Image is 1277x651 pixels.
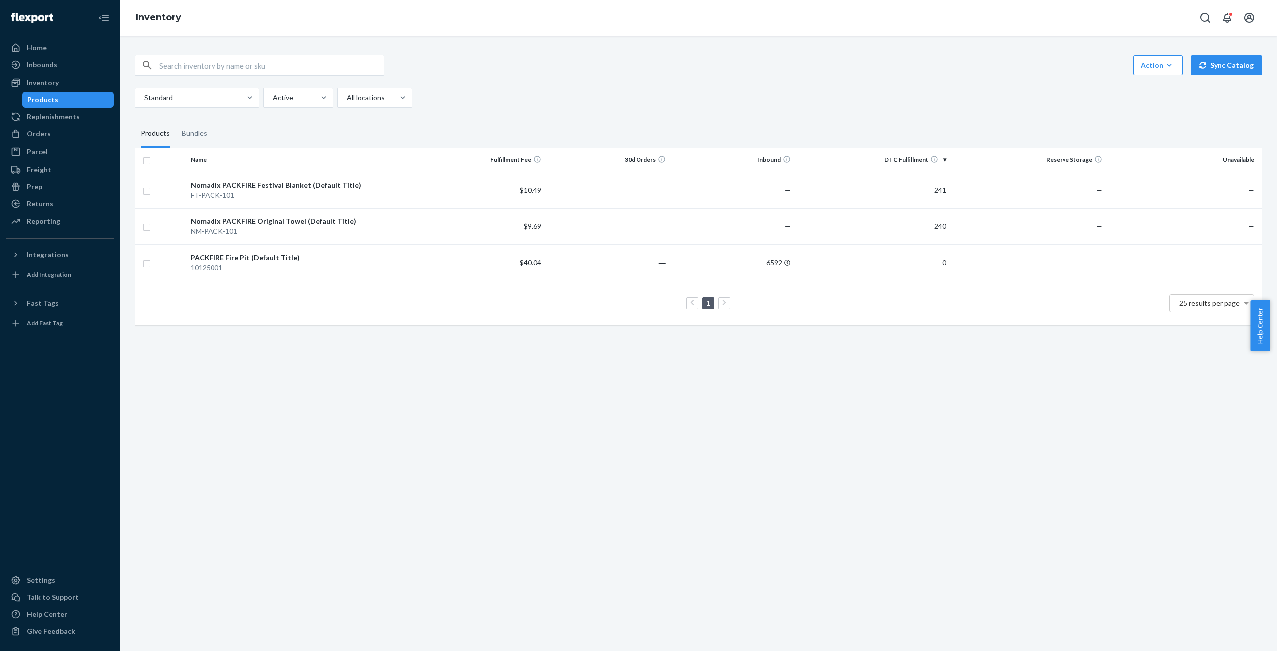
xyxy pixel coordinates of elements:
span: 25 results per page [1179,299,1240,307]
div: Prep [27,182,42,192]
button: Open account menu [1239,8,1259,28]
div: Action [1141,60,1175,70]
td: ― [545,208,670,244]
th: Fulfillment Fee [421,148,545,172]
div: Fast Tags [27,298,59,308]
div: Parcel [27,147,48,157]
div: Add Integration [27,270,71,279]
a: Talk to Support [6,589,114,605]
div: NM-PACK-101 [191,226,417,236]
div: Help Center [27,609,67,619]
a: Home [6,40,114,56]
div: FT-PACK-101 [191,190,417,200]
div: Bundles [182,120,207,148]
div: Give Feedback [27,626,75,636]
div: PACKFIRE Fire Pit (Default Title) [191,253,417,263]
th: Name [187,148,421,172]
button: Integrations [6,247,114,263]
td: ― [545,244,670,281]
a: Orders [6,126,114,142]
a: Freight [6,162,114,178]
input: Active [272,93,273,103]
input: All locations [346,93,347,103]
div: Integrations [27,250,69,260]
span: $9.69 [524,222,541,230]
td: 241 [795,172,950,208]
div: Home [27,43,47,53]
span: — [1248,222,1254,230]
a: Add Integration [6,267,114,283]
a: Inventory [136,12,181,23]
a: Prep [6,179,114,195]
th: Reserve Storage [950,148,1106,172]
a: Page 1 is your current page [704,299,712,307]
span: — [785,186,791,194]
div: Add Fast Tag [27,319,63,327]
div: Replenishments [27,112,80,122]
span: — [1248,258,1254,267]
a: Inbounds [6,57,114,73]
span: $10.49 [520,186,541,194]
button: Close Navigation [94,8,114,28]
a: Help Center [6,606,114,622]
div: Returns [27,199,53,209]
div: Orders [27,129,51,139]
button: Sync Catalog [1191,55,1262,75]
div: Settings [27,575,55,585]
button: Help Center [1250,300,1270,351]
a: Replenishments [6,109,114,125]
th: DTC Fulfillment [795,148,950,172]
td: 6592 [670,244,795,281]
input: Standard [143,93,144,103]
div: Inbounds [27,60,57,70]
td: 0 [795,244,950,281]
div: Products [141,120,170,148]
a: Reporting [6,214,114,229]
div: Inventory [27,78,59,88]
div: Freight [27,165,51,175]
th: Inbound [670,148,795,172]
a: Parcel [6,144,114,160]
div: Nomadix PACKFIRE Original Towel (Default Title) [191,217,417,226]
span: — [785,222,791,230]
div: Nomadix PACKFIRE Festival Blanket (Default Title) [191,180,417,190]
div: 10125001 [191,263,417,273]
button: Fast Tags [6,295,114,311]
button: Give Feedback [6,623,114,639]
div: Talk to Support [27,592,79,602]
td: ― [545,172,670,208]
span: — [1096,258,1102,267]
a: Returns [6,196,114,212]
span: — [1248,186,1254,194]
img: Flexport logo [11,13,53,23]
span: — [1096,222,1102,230]
td: 240 [795,208,950,244]
a: Products [22,92,114,108]
a: Settings [6,572,114,588]
th: 30d Orders [545,148,670,172]
button: Action [1133,55,1183,75]
ol: breadcrumbs [128,3,189,32]
span: — [1096,186,1102,194]
button: Open notifications [1217,8,1237,28]
button: Open Search Box [1195,8,1215,28]
a: Inventory [6,75,114,91]
div: Reporting [27,217,60,226]
a: Add Fast Tag [6,315,114,331]
span: $40.04 [520,258,541,267]
div: Products [27,95,58,105]
input: Search inventory by name or sku [159,55,384,75]
th: Unavailable [1106,148,1262,172]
